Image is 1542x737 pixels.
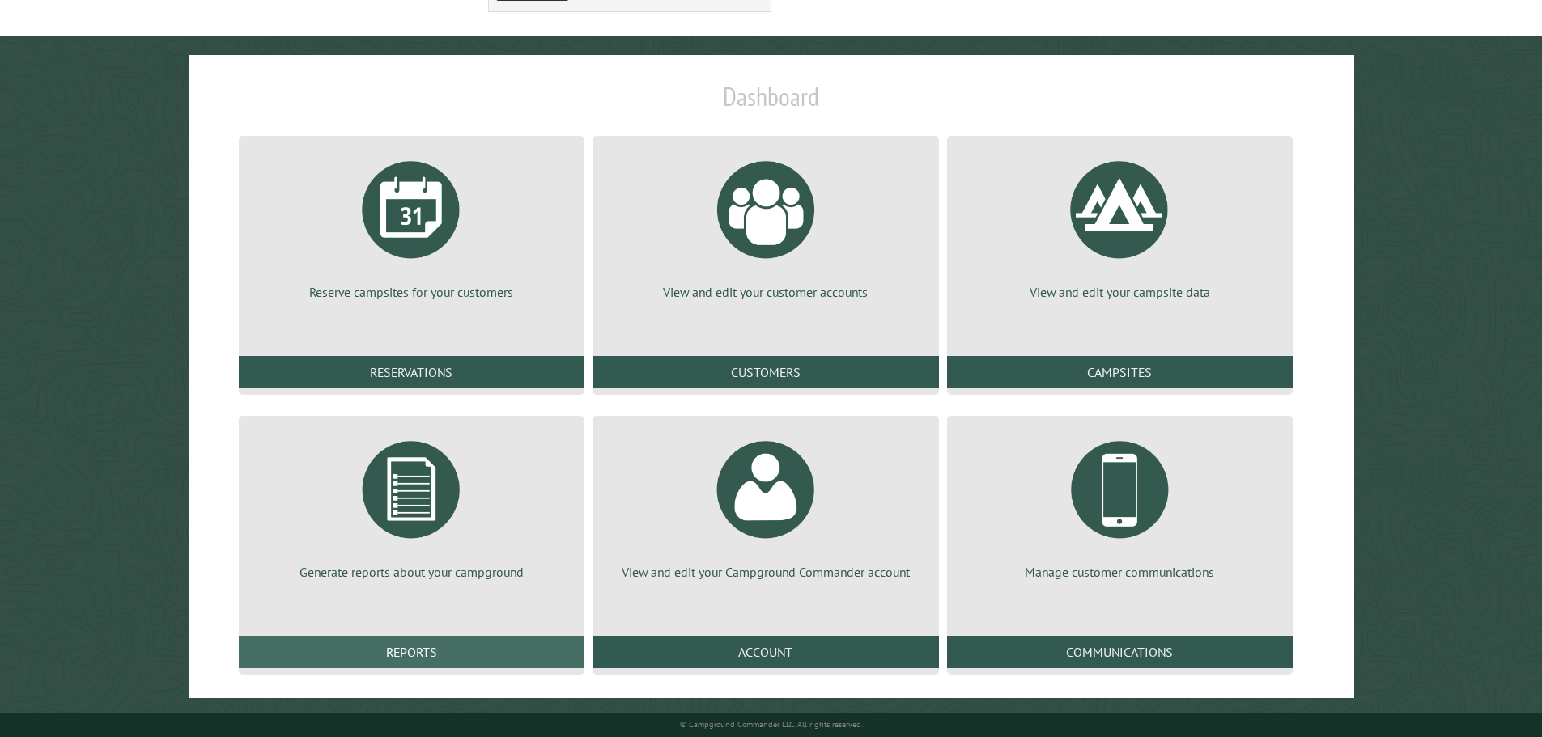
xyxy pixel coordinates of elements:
[966,149,1273,301] a: View and edit your campsite data
[947,636,1293,668] a: Communications
[612,149,919,301] a: View and edit your customer accounts
[235,81,1308,125] h1: Dashboard
[258,283,565,301] p: Reserve campsites for your customers
[612,563,919,581] p: View and edit your Campground Commander account
[258,149,565,301] a: Reserve campsites for your customers
[593,356,938,388] a: Customers
[612,283,919,301] p: View and edit your customer accounts
[947,356,1293,388] a: Campsites
[612,429,919,581] a: View and edit your Campground Commander account
[258,563,565,581] p: Generate reports about your campground
[258,429,565,581] a: Generate reports about your campground
[966,429,1273,581] a: Manage customer communications
[239,356,584,388] a: Reservations
[593,636,938,668] a: Account
[966,283,1273,301] p: View and edit your campsite data
[239,636,584,668] a: Reports
[966,563,1273,581] p: Manage customer communications
[680,719,863,730] small: © Campground Commander LLC. All rights reserved.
